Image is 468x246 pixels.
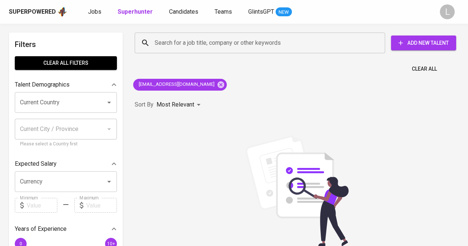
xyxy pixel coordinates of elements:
p: Please select a Country first [20,141,112,148]
button: Add New Talent [391,36,456,50]
a: GlintsGPT NEW [248,7,292,17]
a: Candidates [169,7,200,17]
span: Candidates [169,8,198,15]
div: [EMAIL_ADDRESS][DOMAIN_NAME] [133,79,227,91]
a: Jobs [88,7,103,17]
span: Jobs [88,8,101,15]
span: [EMAIL_ADDRESS][DOMAIN_NAME] [133,81,219,88]
b: Superhunter [118,8,153,15]
p: Expected Salary [15,159,57,168]
div: Superpowered [9,8,56,16]
p: Sort By [135,100,154,109]
div: Most Relevant [156,98,203,112]
div: L [440,4,455,19]
a: Superpoweredapp logo [9,6,67,17]
span: Add New Talent [397,38,450,48]
span: GlintsGPT [248,8,274,15]
button: Clear All filters [15,56,117,70]
button: Open [104,97,114,108]
span: Teams [215,8,232,15]
div: Talent Demographics [15,77,117,92]
button: Clear All [409,62,440,76]
a: Superhunter [118,7,154,17]
p: Years of Experience [15,225,67,233]
button: Open [104,176,114,187]
span: Clear All [412,64,437,74]
p: Most Relevant [156,100,194,109]
input: Value [86,198,117,213]
span: Clear All filters [21,58,111,68]
h6: Filters [15,38,117,50]
input: Value [27,198,57,213]
span: NEW [276,9,292,16]
div: Expected Salary [15,156,117,171]
p: Talent Demographics [15,80,70,89]
div: Years of Experience [15,222,117,236]
img: app logo [57,6,67,17]
a: Teams [215,7,233,17]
